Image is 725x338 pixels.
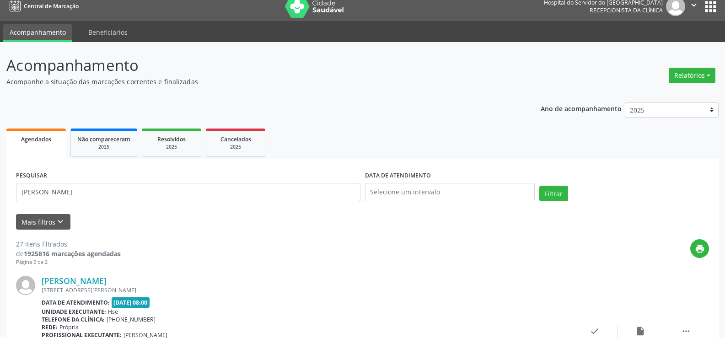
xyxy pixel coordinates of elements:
div: 27 itens filtrados [16,239,121,249]
div: 2025 [77,144,130,150]
a: Beneficiários [82,24,134,40]
span: Hse [108,308,118,316]
b: Unidade executante: [42,308,106,316]
b: Data de atendimento: [42,299,110,306]
i: print [695,244,705,254]
a: [PERSON_NAME] [42,276,107,286]
a: Acompanhamento [3,24,72,42]
i:  [681,326,691,336]
input: Nome, código do beneficiário ou CPF [16,183,360,201]
i: insert_drive_file [635,326,645,336]
button: print [690,239,709,258]
span: Recepcionista da clínica [590,6,663,14]
span: Própria [59,323,79,331]
p: Ano de acompanhamento [541,102,622,114]
button: Mais filtroskeyboard_arrow_down [16,214,70,230]
span: Agendados [21,135,51,143]
b: Telefone da clínica: [42,316,105,323]
p: Acompanhe a situação das marcações correntes e finalizadas [6,77,505,86]
span: [PHONE_NUMBER] [107,316,156,323]
strong: 1925816 marcações agendadas [24,249,121,258]
span: Central de Marcação [24,2,79,10]
b: Rede: [42,323,58,331]
i: check [590,326,600,336]
div: Página 2 de 2 [16,258,121,266]
div: 2025 [213,144,258,150]
img: img [16,276,35,295]
span: [DATE] 08:00 [112,297,150,308]
p: Acompanhamento [6,54,505,77]
div: de [16,249,121,258]
div: [STREET_ADDRESS][PERSON_NAME] [42,286,572,294]
i: keyboard_arrow_down [55,217,65,227]
div: 2025 [149,144,194,150]
span: Não compareceram [77,135,130,143]
input: Selecione um intervalo [365,183,535,201]
label: DATA DE ATENDIMENTO [365,169,431,183]
span: Resolvidos [157,135,186,143]
button: Relatórios [669,68,715,83]
label: PESQUISAR [16,169,47,183]
button: Filtrar [539,186,568,201]
span: Cancelados [220,135,251,143]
